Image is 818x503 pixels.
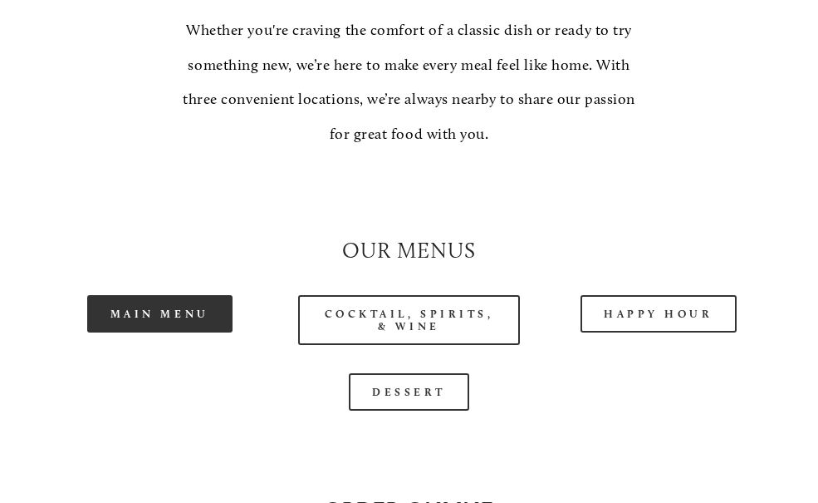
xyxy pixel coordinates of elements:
[49,236,769,267] h2: Our Menus
[580,295,737,333] a: Happy Hour
[174,13,644,151] p: Whether you're craving the comfort of a classic dish or ready to try something new, we’re here to...
[349,373,469,411] a: Dessert
[87,295,233,333] a: Main Menu
[298,295,519,345] a: Cocktail, Spirits, & Wine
